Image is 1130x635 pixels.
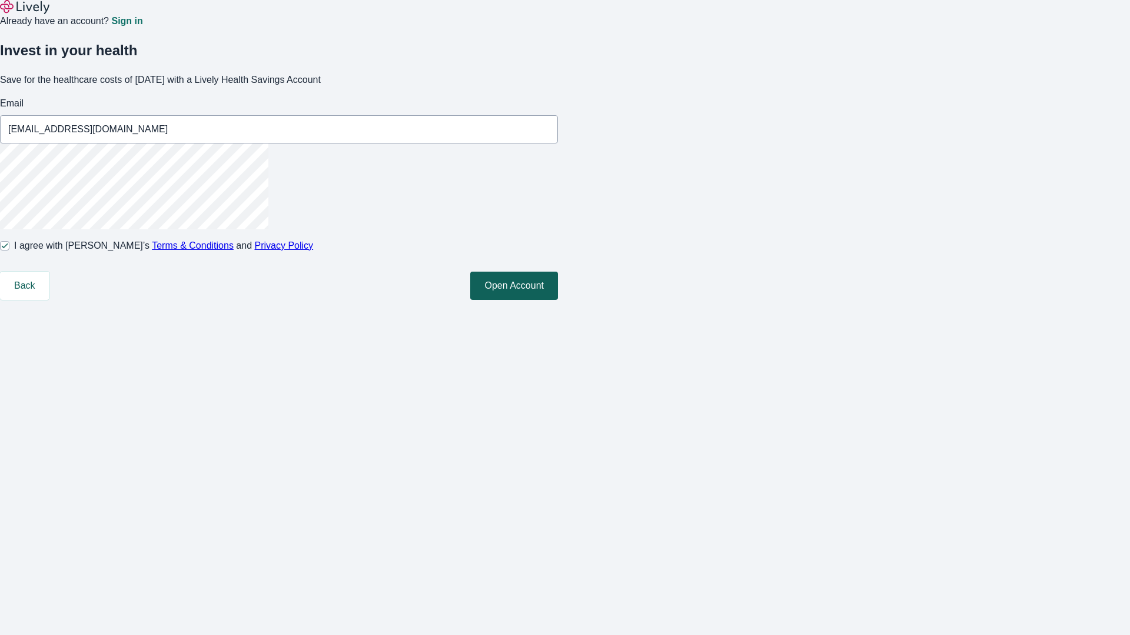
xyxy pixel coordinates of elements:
[152,240,234,250] a: Terms & Conditions
[111,16,142,26] a: Sign in
[470,272,558,300] button: Open Account
[255,240,314,250] a: Privacy Policy
[14,239,313,253] span: I agree with [PERSON_NAME]’s and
